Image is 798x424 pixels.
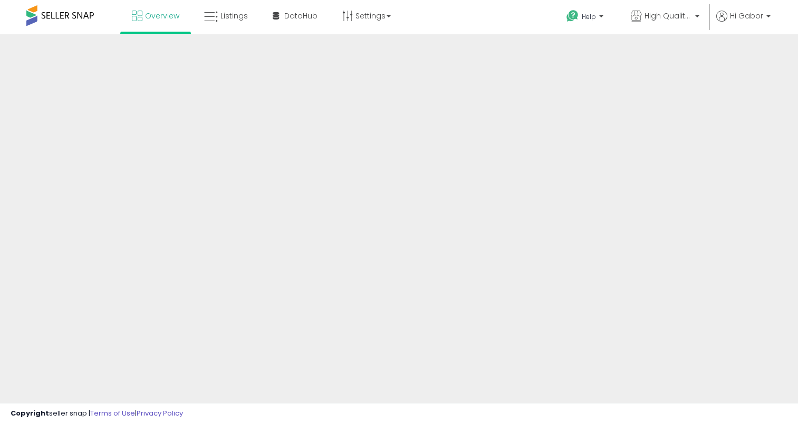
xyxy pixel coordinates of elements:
span: Listings [220,11,248,21]
span: Help [582,12,596,21]
a: Hi Gabor [716,11,771,34]
div: seller snap | | [11,409,183,419]
span: High Quality Good Prices [645,11,692,21]
a: Terms of Use [90,408,135,418]
a: Help [558,2,614,34]
a: Privacy Policy [137,408,183,418]
span: Hi Gabor [730,11,763,21]
span: Overview [145,11,179,21]
span: DataHub [284,11,318,21]
strong: Copyright [11,408,49,418]
i: Get Help [566,9,579,23]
